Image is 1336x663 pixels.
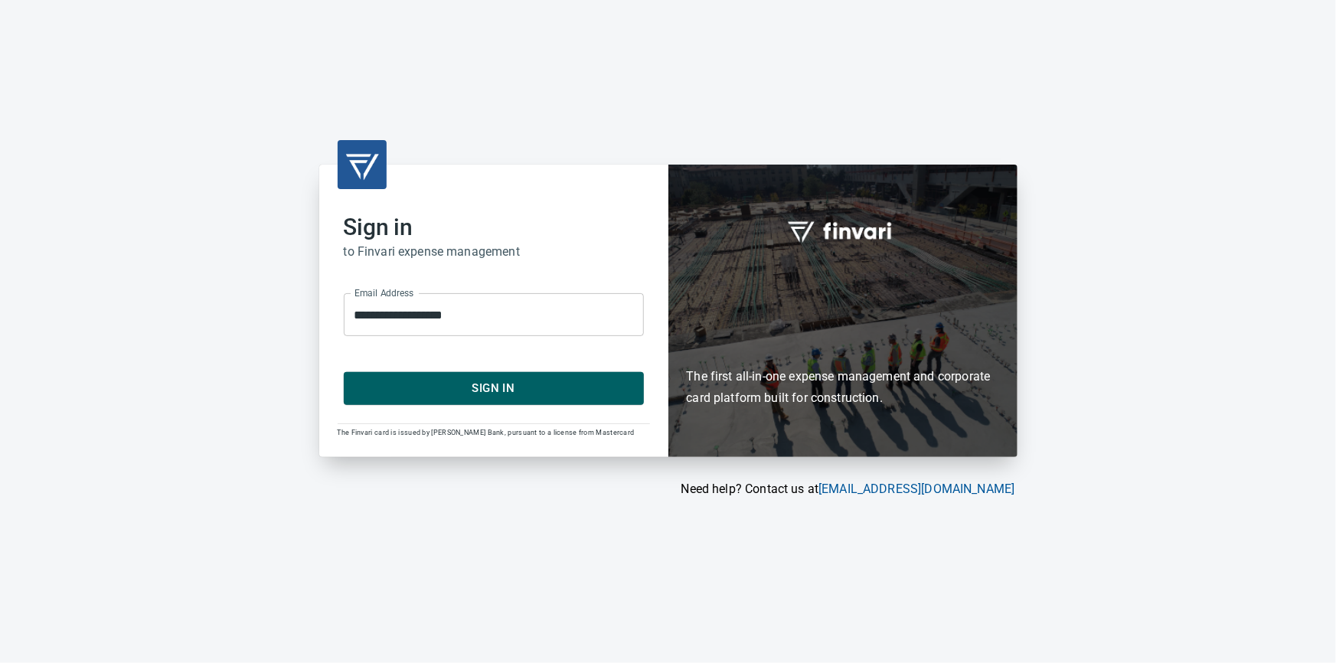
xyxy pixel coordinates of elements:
[338,429,635,436] span: The Finvari card is issued by [PERSON_NAME] Bank, pursuant to a license from Mastercard
[319,480,1015,498] p: Need help? Contact us at
[361,378,627,398] span: Sign In
[344,241,644,263] h6: to Finvari expense management
[668,165,1018,456] div: Finvari
[687,277,999,409] h6: The first all-in-one expense management and corporate card platform built for construction.
[786,213,900,248] img: fullword_logo_white.png
[344,146,381,183] img: transparent_logo.png
[344,372,644,404] button: Sign In
[344,214,644,241] h2: Sign in
[818,482,1014,496] a: [EMAIL_ADDRESS][DOMAIN_NAME]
